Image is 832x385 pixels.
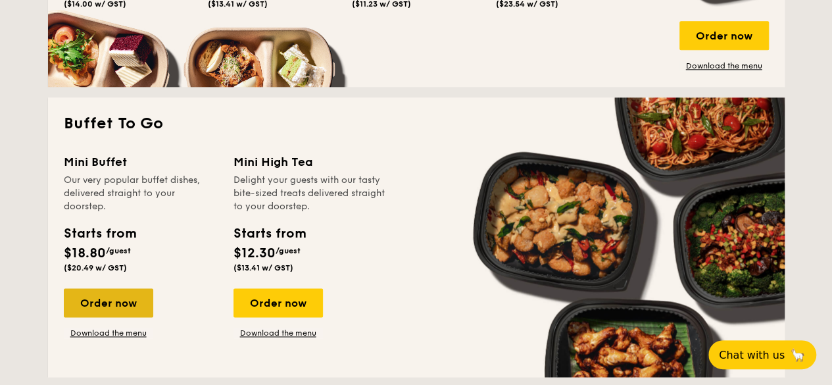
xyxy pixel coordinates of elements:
div: Mini Buffet [64,153,218,171]
button: Chat with us🦙 [708,340,816,369]
a: Download the menu [64,328,153,338]
span: /guest [276,246,301,255]
div: Mini High Tea [233,153,387,171]
div: Starts from [233,224,305,244]
div: Order now [64,288,153,317]
span: 🦙 [790,347,806,363]
div: Order now [679,21,769,50]
span: /guest [106,246,131,255]
h2: Buffet To Go [64,113,769,134]
div: Starts from [64,224,135,244]
div: Order now [233,288,323,317]
div: Delight your guests with our tasty bite-sized treats delivered straight to your doorstep. [233,174,387,213]
span: $12.30 [233,245,276,261]
span: $18.80 [64,245,106,261]
a: Download the menu [679,61,769,71]
span: Chat with us [719,349,785,361]
a: Download the menu [233,328,323,338]
div: Our very popular buffet dishes, delivered straight to your doorstep. [64,174,218,213]
span: ($20.49 w/ GST) [64,263,127,272]
span: ($13.41 w/ GST) [233,263,293,272]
